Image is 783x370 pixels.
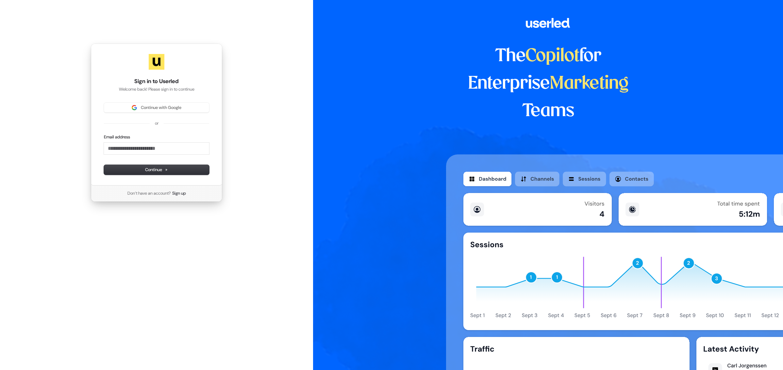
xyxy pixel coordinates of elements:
h1: Sign in to Userled [104,78,209,85]
p: or [155,120,158,126]
span: Continue [145,167,168,173]
span: Don’t have an account? [127,190,171,196]
button: Continue [104,165,209,175]
span: Marketing [550,75,629,92]
a: Sign up [172,190,186,196]
label: Email address [104,134,130,140]
span: Copilot [525,48,579,65]
h1: The for Enterprise Teams [446,43,650,125]
img: Sign in with Google [132,105,137,110]
img: Userled [149,54,164,70]
button: Sign in with GoogleContinue with Google [104,103,209,113]
span: Continue with Google [141,105,181,111]
p: Welcome back! Please sign in to continue [104,86,209,92]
